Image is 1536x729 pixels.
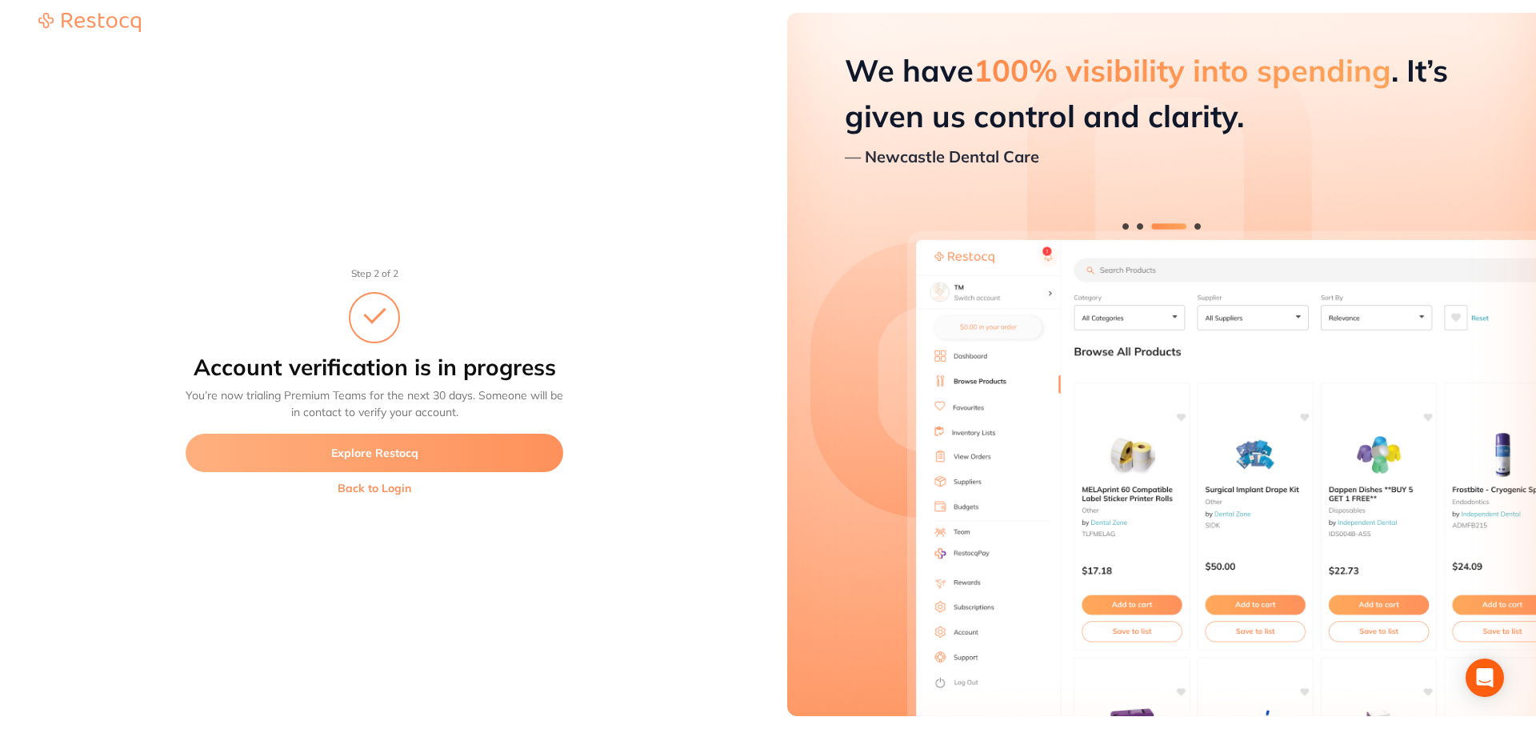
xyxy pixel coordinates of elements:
p: Step 2 of 2 [186,268,563,279]
h2: Account verification is in progress [186,353,563,381]
div: Open Intercom Messenger [1466,659,1504,697]
img: Restocq [38,13,141,32]
button: Explore Restocq [186,434,563,472]
button: Back to Login [186,482,563,495]
aside: Hero [787,13,1536,716]
img: Restocq preview [787,13,1536,716]
p: You’re now trialing Premium Teams for the next 30 days. Someone will be in contact to verify your... [186,387,563,421]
